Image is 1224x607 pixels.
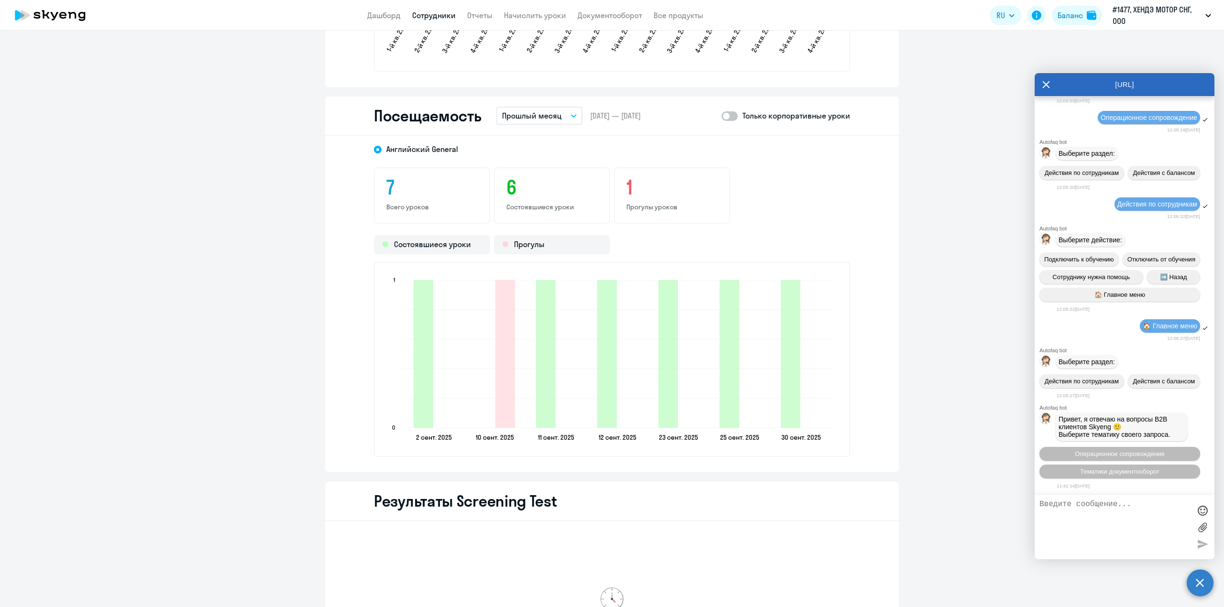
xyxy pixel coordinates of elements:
span: 🏠 Главное меню [1094,291,1145,298]
text: 4-й кв. 2025 [806,20,831,54]
span: Операционное сопровождение [1101,114,1197,121]
text: 11 сент. 2025 [538,433,574,442]
text: 30 сент. 2025 [781,433,821,442]
span: ➡️ Назад [1160,273,1187,281]
button: Отключить от обучения [1123,252,1200,266]
path: 2025-09-01T21:00:00.000Z Состоявшиеся уроки 1 [414,280,433,428]
text: 0 [392,424,395,431]
button: Подключить к обучению [1039,252,1119,266]
p: Всего уроков [386,203,478,211]
p: Только корпоративные уроки [743,110,850,121]
h2: Посещаемость [374,106,481,125]
text: 3-й кв. 2024 [665,20,690,54]
button: Операционное сопровождение [1039,447,1200,461]
div: Прогулы [494,235,610,254]
div: Autofaq bot [1039,405,1214,411]
button: Действия с балансом [1128,374,1200,388]
text: 4-й кв. 2022 [469,20,494,54]
span: Операционное сопровождение [1075,450,1165,457]
a: Отчеты [467,11,492,20]
text: 3-й кв. 2023 [553,20,578,54]
h3: 7 [386,176,478,199]
button: #1477, ХЕНДЭ МОТОР СНГ, ООО [1108,4,1216,27]
path: 2025-09-10T21:00:00.000Z Состоявшиеся уроки 1 [536,280,556,428]
text: 3-й кв. 2022 [440,20,466,54]
span: Выберите действие: [1059,236,1122,244]
span: RU [996,10,1005,21]
button: Действия по сотрудникам [1039,166,1124,180]
button: Тематики документооборот [1039,465,1200,478]
h3: 1 [626,176,718,199]
time: 12:05:22[DATE] [1057,306,1090,312]
text: 1-й кв. 2022 [385,20,409,53]
a: Документооборот [578,11,642,20]
img: bot avatar [1040,234,1052,248]
button: 🏠 Главное меню [1039,288,1200,302]
text: 10 сент. 2025 [476,433,514,442]
button: Действия с балансом [1128,166,1200,180]
h3: 6 [506,176,598,199]
time: 12:05:22[DATE] [1167,214,1200,219]
button: Прошлый месяц [496,107,582,125]
text: 1-й кв. 2025 [722,20,746,53]
path: 2025-09-29T21:00:00.000Z Состоявшиеся уроки 1 [781,280,800,428]
span: Английский General [386,144,458,154]
div: Autofaq bot [1039,139,1214,145]
button: Действия по сотрудникам [1039,374,1124,388]
button: Сотруднику нужна помощь [1039,270,1143,284]
text: 3-й кв. 2025 [777,20,803,54]
span: Действия с балансом [1133,169,1195,176]
text: 2-й кв. 2024 [637,20,662,54]
path: 2025-09-22T21:00:00.000Z Состоявшиеся уроки 1 [658,280,678,428]
img: bot avatar [1040,147,1052,161]
span: Сотруднику нужна помощь [1052,273,1130,281]
button: RU [990,6,1021,25]
text: 1 [393,276,395,283]
button: ➡️ Назад [1147,270,1201,284]
text: 23 сент. 2025 [659,433,698,442]
time: 12:05:27[DATE] [1167,336,1200,341]
time: 12:05:27[DATE] [1057,393,1090,398]
text: 2-й кв. 2022 [413,20,437,54]
span: Подключить к обучению [1044,256,1114,263]
time: 11:42:14[DATE] [1057,483,1090,488]
time: 12:05:19[DATE] [1167,127,1200,132]
path: 2025-09-24T21:00:00.000Z Состоявшиеся уроки 1 [720,280,739,428]
span: Действия с балансом [1133,378,1195,385]
time: 12:05:20[DATE] [1057,184,1090,190]
a: Дашборд [367,11,401,20]
span: Отключить от обучения [1127,256,1195,263]
a: Начислить уроки [504,11,566,20]
p: Прошлый месяц [502,110,562,121]
div: Autofaq bot [1039,226,1214,231]
span: [DATE] — [DATE] [590,110,641,121]
text: 4-й кв. 2023 [581,20,606,54]
h2: Результаты Screening Test [374,491,557,510]
text: 1-й кв. 2024 [610,20,634,53]
span: Действия по сотрудникам [1117,200,1197,208]
time: 12:03:59[DATE] [1057,98,1090,103]
path: 2025-09-11T21:00:00.000Z Состоявшиеся уроки 1 [597,280,617,428]
button: Балансbalance [1052,6,1102,25]
div: Состоявшиеся уроки [374,235,490,254]
img: bot avatar [1040,356,1052,369]
p: #1477, ХЕНДЭ МОТОР СНГ, ООО [1113,4,1202,27]
text: 2-й кв. 2023 [525,20,550,54]
text: 2-й кв. 2025 [750,20,775,54]
div: Баланс [1058,10,1083,21]
img: balance [1087,11,1096,20]
div: Autofaq bot [1039,347,1214,353]
a: Сотрудники [412,11,456,20]
span: Привет, я отвечаю на вопросы B2B клиентов Skyeng 🙂 Выберите тематику своего запроса. [1059,415,1170,438]
p: Состоявшиеся уроки [506,203,598,211]
span: Действия по сотрудникам [1045,169,1119,176]
text: 2 сент. 2025 [416,433,452,442]
a: Все продукты [654,11,703,20]
span: Тематики документооборот [1080,468,1159,475]
text: 25 сент. 2025 [720,433,759,442]
img: bot avatar [1040,413,1052,427]
span: Действия по сотрудникам [1045,378,1119,385]
span: Выберите раздел: [1059,358,1115,366]
span: 🏠 Главное меню [1143,322,1197,330]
